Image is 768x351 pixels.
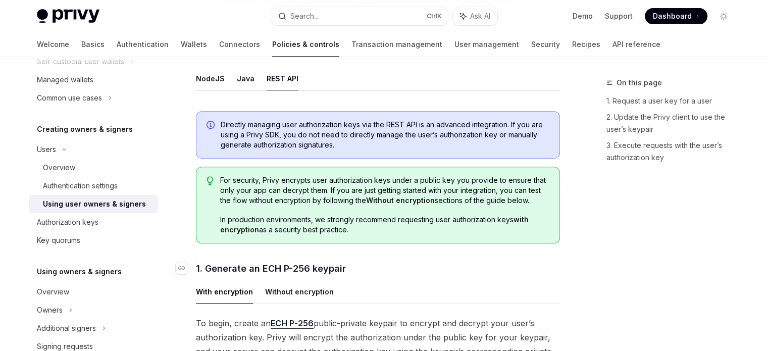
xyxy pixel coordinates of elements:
a: Navigate to header [176,262,196,275]
a: Authentication settings [29,177,158,195]
span: Dashboard [653,11,692,21]
strong: Without encryption [366,196,435,205]
a: Policies & controls [272,32,339,57]
span: In production environments, we strongly recommend requesting user authorization keys as a securit... [220,215,549,235]
a: Welcome [37,32,69,57]
a: Authentication [117,32,169,57]
span: For security, Privy encrypts user authorization keys under a public key you provide to ensure tha... [220,175,549,206]
button: With encryption [196,280,253,304]
div: Managed wallets [37,74,93,86]
svg: Info [207,121,217,131]
button: Toggle dark mode [715,8,732,24]
svg: Tip [207,176,214,185]
div: Owners [37,304,63,316]
div: Users [37,143,56,156]
a: Recipes [572,32,600,57]
button: REST API [267,67,298,90]
a: Key quorums [29,231,158,249]
a: 1. Request a user key for a user [606,93,740,109]
a: Transaction management [351,32,442,57]
button: Ask AI [453,7,497,25]
img: light logo [37,9,99,23]
button: NodeJS [196,67,225,90]
a: Security [531,32,560,57]
a: Wallets [181,32,207,57]
div: Key quorums [37,234,80,246]
a: 2. Update the Privy client to use the user’s keypair [606,109,740,137]
a: Overview [29,283,158,301]
strong: with encryption [220,215,529,234]
div: Common use cases [37,92,102,104]
a: Managed wallets [29,71,158,89]
button: Search...CtrlK [271,7,448,25]
div: Authorization keys [37,216,98,228]
a: Authorization keys [29,213,158,231]
button: Without encryption [265,280,334,304]
h5: Creating owners & signers [37,123,133,135]
a: Basics [81,32,105,57]
a: User management [454,32,519,57]
a: 3. Execute requests with the user’s authorization key [606,137,740,166]
a: Overview [29,159,158,177]
span: Ctrl K [427,12,442,20]
div: Using user owners & signers [43,198,146,210]
a: Demo [573,11,593,21]
a: Support [605,11,633,21]
h5: Using owners & signers [37,266,122,278]
div: Overview [43,162,75,174]
span: Directly managing user authorization keys via the REST API is an advanced integration. If you are... [221,120,549,150]
button: Java [237,67,254,90]
a: Using user owners & signers [29,195,158,213]
div: Additional signers [37,322,96,334]
a: Connectors [219,32,260,57]
a: Dashboard [645,8,707,24]
a: API reference [612,32,660,57]
div: Overview [37,286,69,298]
span: Ask AI [470,11,490,21]
a: ECH P-256 [271,318,314,329]
span: On this page [617,77,662,89]
span: 1. Generate an ECH P-256 keypair [196,262,346,275]
div: Search... [290,10,319,22]
div: Authentication settings [43,180,118,192]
